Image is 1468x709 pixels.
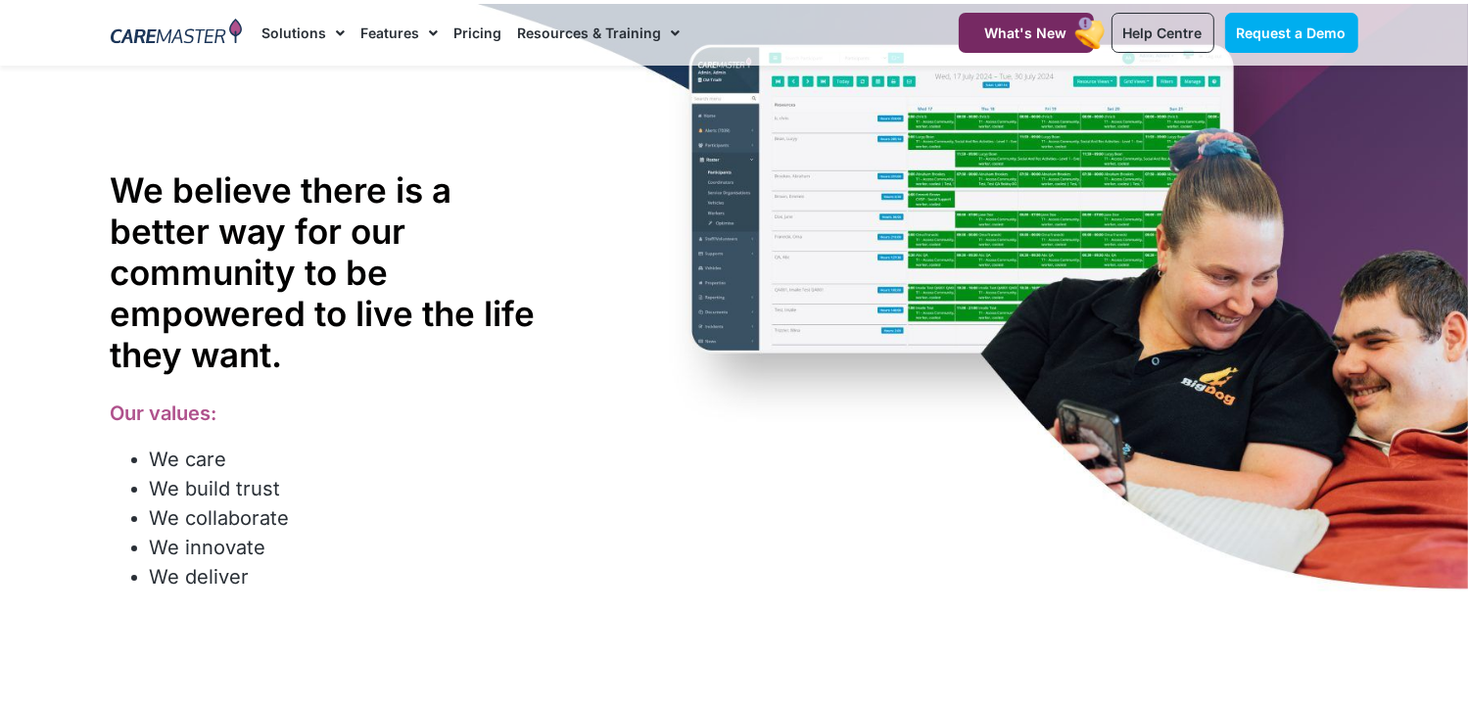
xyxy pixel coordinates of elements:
li: We deliver [150,562,560,591]
a: Help Centre [1112,13,1214,53]
h3: Our values: [111,402,560,425]
li: We innovate [150,533,560,562]
li: We collaborate [150,503,560,533]
span: Request a Demo [1237,24,1347,41]
span: Help Centre [1123,24,1203,41]
li: We care [150,445,560,474]
h1: We believe there is a better way for our community to be empowered to live the life they want. [111,169,560,375]
img: CareMaster Logo [111,19,243,48]
span: What's New [985,24,1067,41]
li: We build trust [150,474,560,503]
a: What's New [959,13,1094,53]
a: Request a Demo [1225,13,1358,53]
